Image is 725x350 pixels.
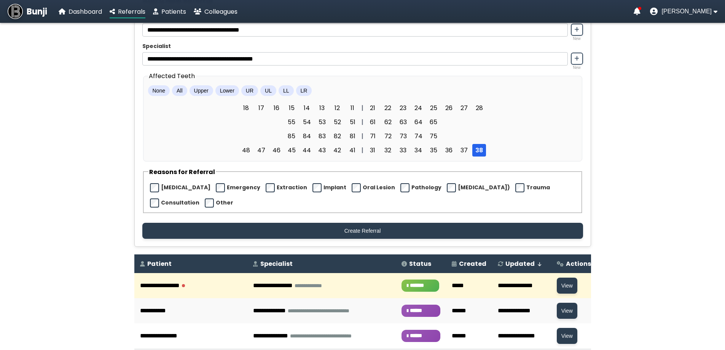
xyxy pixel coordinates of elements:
[285,102,298,114] span: 15
[526,184,550,192] label: Trauma
[8,4,47,19] a: Bunji
[110,7,145,16] a: Referrals
[650,8,717,15] button: User menu
[142,223,583,239] button: Create Referral
[59,7,102,16] a: Dashboard
[442,102,456,114] span: 26
[366,102,379,114] span: 21
[285,130,298,142] span: 85
[241,85,258,96] button: UR
[118,7,145,16] span: Referrals
[239,102,253,114] span: 18
[411,102,425,114] span: 24
[551,254,597,273] th: Actions
[557,278,577,294] button: View
[366,130,379,142] span: 71
[330,102,344,114] span: 12
[190,85,213,96] button: Upper
[472,144,486,157] span: 38
[396,130,410,142] span: 73
[216,199,233,207] label: Other
[427,116,440,128] span: 65
[148,85,170,96] button: None
[279,85,294,96] button: LL
[296,85,312,96] button: LR
[381,116,395,128] span: 62
[458,184,510,192] label: [MEDICAL_DATA])
[634,8,641,15] a: Notifications
[411,130,425,142] span: 74
[457,144,471,157] span: 37
[427,102,440,114] span: 25
[381,102,395,114] span: 22
[247,254,396,273] th: Specialist
[148,71,196,81] legend: Affected Teeth
[346,102,359,114] span: 11
[315,102,329,114] span: 13
[134,254,248,273] th: Patient
[254,102,268,114] span: 17
[330,144,344,157] span: 42
[396,102,410,114] span: 23
[396,116,410,128] span: 63
[323,184,346,192] label: Implant
[346,144,359,157] span: 41
[346,116,359,128] span: 51
[442,144,456,157] span: 36
[315,144,329,157] span: 43
[239,144,253,157] span: 48
[359,103,366,113] div: |
[285,116,298,128] span: 55
[366,144,379,157] span: 31
[254,144,268,157] span: 47
[661,8,712,15] span: [PERSON_NAME]
[8,4,23,19] img: Bunji Dental Referral Management
[366,116,379,128] span: 61
[427,144,440,157] span: 35
[161,184,210,192] label: [MEDICAL_DATA]
[69,7,102,16] span: Dashboard
[27,5,47,18] span: Bunji
[457,102,471,114] span: 27
[330,116,344,128] span: 52
[269,102,283,114] span: 16
[300,102,314,114] span: 14
[363,184,395,192] label: Oral Lesion
[396,254,446,273] th: Status
[381,144,395,157] span: 32
[285,144,298,157] span: 45
[315,130,329,142] span: 83
[359,131,366,141] div: |
[346,130,359,142] span: 81
[381,130,395,142] span: 72
[300,144,314,157] span: 44
[142,42,583,50] label: Specialist
[359,145,366,155] div: |
[153,7,186,16] a: Patients
[260,85,276,96] button: UL
[161,7,186,16] span: Patients
[315,116,329,128] span: 53
[277,184,307,192] label: Extraction
[204,7,237,16] span: Colleagues
[300,116,314,128] span: 54
[172,85,187,96] button: All
[215,85,239,96] button: Lower
[411,116,425,128] span: 64
[411,144,425,157] span: 34
[227,184,260,192] label: Emergency
[396,144,410,157] span: 33
[472,102,486,114] span: 28
[148,167,216,177] legend: Reasons for Referral
[557,303,577,319] button: View
[194,7,237,16] a: Colleagues
[359,117,366,127] div: |
[446,254,492,273] th: Created
[492,254,551,273] th: Updated
[411,184,441,192] label: Pathology
[300,130,314,142] span: 84
[427,130,440,142] span: 75
[269,144,283,157] span: 46
[557,328,577,344] button: View
[161,199,199,207] label: Consultation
